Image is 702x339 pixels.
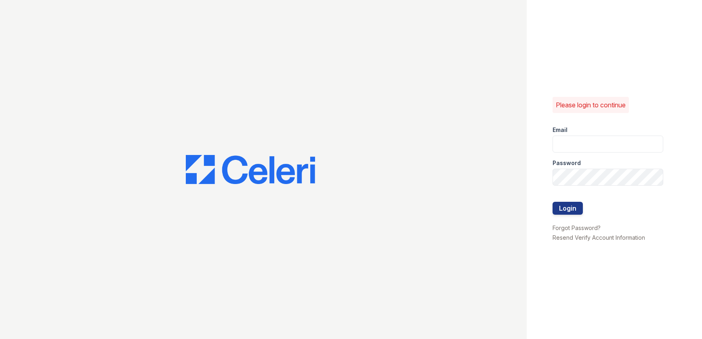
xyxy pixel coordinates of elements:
label: Password [553,159,581,167]
label: Email [553,126,567,134]
p: Please login to continue [556,100,626,110]
img: CE_Logo_Blue-a8612792a0a2168367f1c8372b55b34899dd931a85d93a1a3d3e32e68fde9ad4.png [186,155,315,184]
a: Forgot Password? [553,224,601,231]
button: Login [553,202,583,215]
a: Resend Verify Account Information [553,234,645,241]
